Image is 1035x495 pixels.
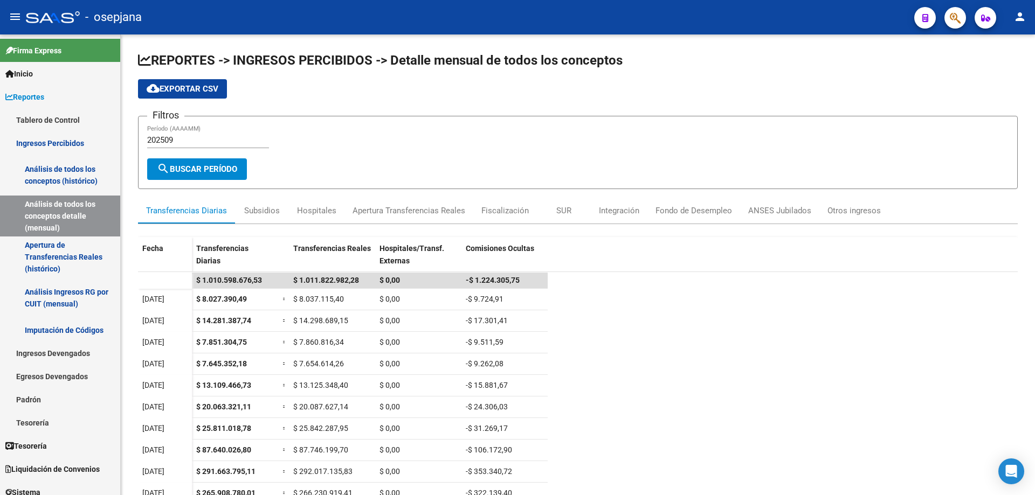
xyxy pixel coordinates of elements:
span: $ 0,00 [379,381,400,389]
span: = [282,316,287,325]
span: $ 25.811.018,78 [196,424,251,433]
div: SUR [556,205,571,217]
span: = [282,338,287,346]
span: Transferencias Diarias [196,244,249,265]
span: $ 292.017.135,83 [293,467,353,476]
span: - osepjana [85,5,142,29]
span: = [282,445,287,454]
span: -$ 1.224.305,75 [466,276,520,284]
h3: Filtros [147,108,184,123]
span: $ 0,00 [379,295,400,303]
span: Exportar CSV [147,84,218,94]
div: Hospitales [297,205,336,217]
span: [DATE] [142,295,164,303]
span: Reportes [5,91,44,103]
span: $ 7.851.304,75 [196,338,247,346]
span: = [282,467,287,476]
span: -$ 31.269,17 [466,424,508,433]
span: -$ 24.306,03 [466,402,508,411]
span: $ 0,00 [379,359,400,368]
button: Buscar Período [147,158,247,180]
span: Inicio [5,68,33,80]
span: $ 7.654.614,26 [293,359,344,368]
span: REPORTES -> INGRESOS PERCIBIDOS -> Detalle mensual de todos los conceptos [138,53,623,68]
span: [DATE] [142,424,164,433]
span: $ 7.645.352,18 [196,359,247,368]
div: Otros ingresos [827,205,881,217]
div: Open Intercom Messenger [998,458,1024,484]
span: [DATE] [142,467,164,476]
span: $ 0,00 [379,276,400,284]
div: Subsidios [244,205,280,217]
span: Comisiones Ocultas [466,244,534,253]
span: $ 1.011.822.982,28 [293,276,359,284]
span: [DATE] [142,338,164,346]
span: $ 25.842.287,95 [293,424,348,433]
span: = [282,381,287,389]
span: $ 20.087.627,14 [293,402,348,411]
span: Fecha [142,244,163,253]
span: $ 14.281.387,74 [196,316,251,325]
span: $ 20.063.321,11 [196,402,251,411]
span: -$ 9.511,59 [466,338,503,346]
div: Fondo de Desempleo [655,205,732,217]
span: $ 0,00 [379,424,400,433]
span: [DATE] [142,402,164,411]
span: [DATE] [142,445,164,454]
span: $ 8.027.390,49 [196,295,247,303]
span: $ 0,00 [379,467,400,476]
span: $ 291.663.795,11 [196,467,256,476]
span: $ 0,00 [379,445,400,454]
span: = [282,295,287,303]
mat-icon: cloud_download [147,82,160,95]
span: -$ 353.340,72 [466,467,512,476]
span: -$ 9.262,08 [466,359,503,368]
mat-icon: menu [9,10,22,23]
span: = [282,402,287,411]
mat-icon: search [157,162,170,175]
span: Buscar Período [157,164,237,174]
span: -$ 17.301,41 [466,316,508,325]
span: Liquidación de Convenios [5,463,100,475]
div: Transferencias Diarias [146,205,227,217]
span: $ 13.109.466,73 [196,381,251,389]
span: = [282,424,287,433]
span: Tesorería [5,440,47,452]
span: Transferencias Reales [293,244,371,253]
span: Firma Express [5,45,61,57]
div: ANSES Jubilados [748,205,811,217]
span: -$ 15.881,67 [466,381,508,389]
span: $ 0,00 [379,402,400,411]
span: [DATE] [142,381,164,389]
span: -$ 9.724,91 [466,295,503,303]
div: Fiscalización [481,205,529,217]
datatable-header-cell: Comisiones Ocultas [461,237,548,282]
span: Hospitales/Transf. Externas [379,244,444,265]
datatable-header-cell: Transferencias Diarias [192,237,278,282]
datatable-header-cell: Fecha [138,237,192,282]
div: Apertura Transferencias Reales [353,205,465,217]
datatable-header-cell: Hospitales/Transf. Externas [375,237,461,282]
mat-icon: person [1013,10,1026,23]
datatable-header-cell: Transferencias Reales [289,237,375,282]
div: Integración [599,205,639,217]
span: -$ 106.172,90 [466,445,512,454]
span: [DATE] [142,359,164,368]
span: $ 8.037.115,40 [293,295,344,303]
span: $ 1.010.598.676,53 [196,276,262,284]
span: $ 14.298.689,15 [293,316,348,325]
span: $ 0,00 [379,316,400,325]
span: $ 87.746.199,70 [293,445,348,454]
span: $ 13.125.348,40 [293,381,348,389]
span: [DATE] [142,316,164,325]
button: Exportar CSV [138,79,227,99]
span: $ 0,00 [379,338,400,346]
span: $ 7.860.816,34 [293,338,344,346]
span: = [282,359,287,368]
span: $ 87.640.026,80 [196,445,251,454]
